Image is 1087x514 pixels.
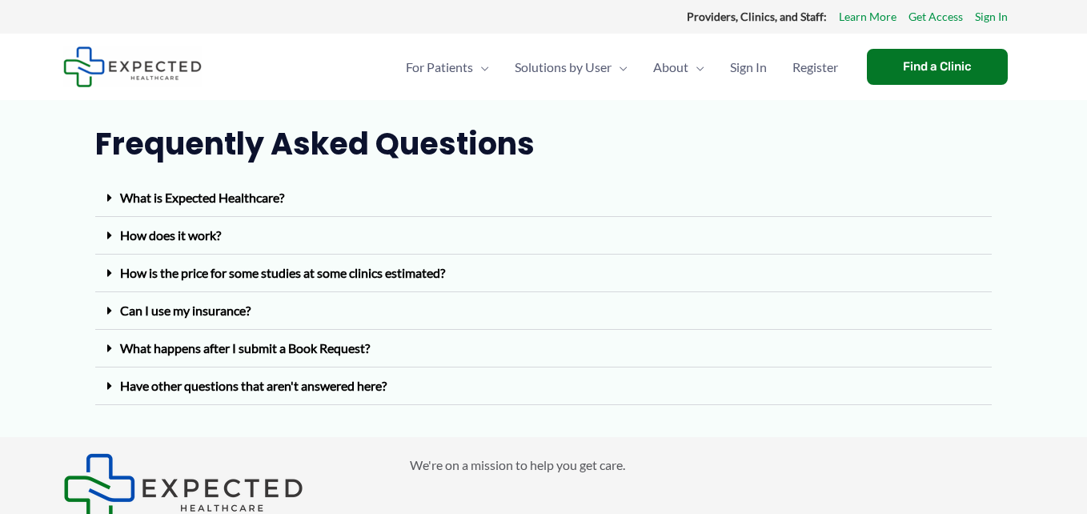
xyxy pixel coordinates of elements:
a: Learn More [839,6,896,27]
div: Can I use my insurance? [95,292,992,330]
span: For Patients [406,39,473,95]
a: AboutMenu Toggle [640,39,717,95]
a: How does it work? [120,227,221,243]
a: For PatientsMenu Toggle [393,39,502,95]
a: How is the price for some studies at some clinics estimated? [120,265,445,280]
span: Menu Toggle [688,39,704,95]
a: Have other questions that aren't answered here? [120,378,387,393]
a: What happens after I submit a Book Request? [120,340,370,355]
div: What is Expected Healthcare? [95,179,992,217]
a: Sign In [717,39,780,95]
nav: Primary Site Navigation [393,39,851,95]
div: How is the price for some studies at some clinics estimated? [95,255,992,292]
a: Can I use my insurance? [120,303,251,318]
strong: Providers, Clinics, and Staff: [687,10,827,23]
span: Menu Toggle [612,39,628,95]
a: Find a Clinic [867,49,1008,85]
a: Solutions by UserMenu Toggle [502,39,640,95]
a: Sign In [975,6,1008,27]
img: Expected Healthcare Logo - side, dark font, small [63,46,202,87]
span: Menu Toggle [473,39,489,95]
span: Solutions by User [515,39,612,95]
a: Get Access [909,6,963,27]
span: Sign In [730,39,767,95]
span: About [653,39,688,95]
a: Register [780,39,851,95]
div: Have other questions that aren't answered here? [95,367,992,405]
a: What is Expected Healthcare? [120,190,284,205]
p: We're on a mission to help you get care. [410,453,1024,477]
div: How does it work? [95,217,992,255]
div: What happens after I submit a Book Request? [95,330,992,367]
span: Register [792,39,838,95]
h2: Frequently Asked Questions [95,124,992,163]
